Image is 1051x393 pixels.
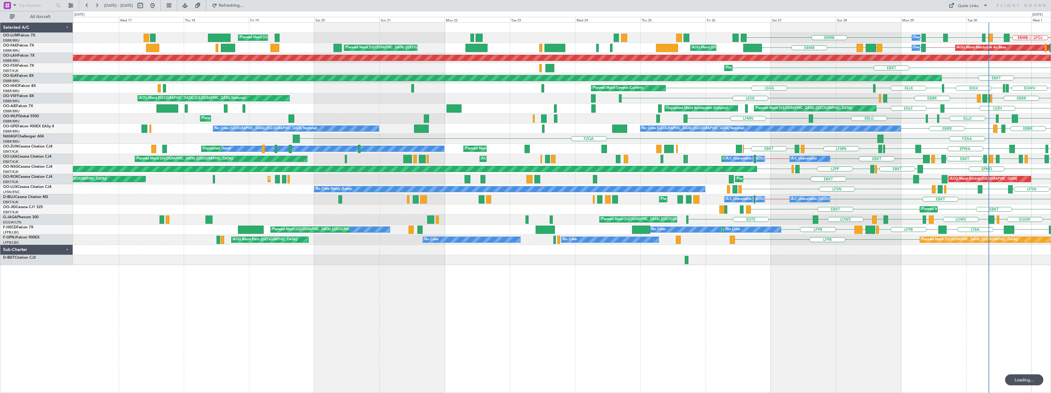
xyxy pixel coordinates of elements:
[3,175,52,179] a: OO-ROKCessna Citation CJ4
[1032,12,1043,17] div: [DATE]
[272,225,369,234] div: Planned Maint [GEOGRAPHIC_DATA] ([GEOGRAPHIC_DATA])
[3,200,18,204] a: EBKT/KJK
[3,135,17,138] span: N604GF
[3,139,20,144] a: EBBR/BRU
[209,1,246,10] button: Refreshing...
[737,174,808,184] div: Planned Maint Kortrijk-[GEOGRAPHIC_DATA]
[3,48,20,53] a: EBBR/BRU
[3,256,36,260] a: D-IBETCitation CJ2
[465,144,537,153] div: Planned Maint Kortrijk-[GEOGRAPHIC_DATA]
[3,94,34,98] a: OO-VSFFalcon 8X
[836,17,901,22] div: Sun 28
[791,195,889,204] div: A/C Unavailable [GEOGRAPHIC_DATA]-[GEOGRAPHIC_DATA]
[3,104,16,108] span: OO-AIE
[661,195,729,204] div: Planned Maint Nice ([GEOGRAPHIC_DATA])
[3,104,33,108] a: OO-AIEFalcon 7X
[3,54,18,58] span: OO-LAH
[771,17,836,22] div: Sat 27
[481,154,548,163] div: AOG Maint Kortrijk-[GEOGRAPHIC_DATA]
[914,43,955,52] div: Owner Melsbroek Air Base
[601,215,698,224] div: Planned Maint [GEOGRAPHIC_DATA] ([GEOGRAPHIC_DATA])
[221,144,231,153] div: Owner
[3,170,18,174] a: EBKT/KJK
[3,99,20,103] a: EBBR/BRU
[966,17,1031,22] div: Tue 30
[510,17,575,22] div: Tue 23
[3,205,16,209] span: OO-JID
[642,124,744,133] div: No Crew [GEOGRAPHIC_DATA] ([GEOGRAPHIC_DATA] National)
[3,44,17,47] span: OO-FAE
[445,17,510,22] div: Mon 22
[3,74,34,78] a: OO-ELKFalcon 8X
[3,79,20,83] a: EBBR/BRU
[914,33,955,42] div: Owner Melsbroek Air Base
[3,155,51,159] a: OO-LXACessna Citation CJ4
[202,114,234,123] div: Planned Maint Liege
[3,230,19,235] a: LFPB/LBG
[3,180,18,184] a: EBKT/KJK
[240,33,351,42] div: Planned Maint [GEOGRAPHIC_DATA] ([GEOGRAPHIC_DATA] National)
[3,64,17,68] span: OO-FSX
[726,225,740,234] div: No Crew
[950,174,1017,184] div: AOG Maint Kortrijk-[GEOGRAPHIC_DATA]
[756,104,852,113] div: Planned Maint [GEOGRAPHIC_DATA] ([GEOGRAPHIC_DATA])
[3,226,33,229] a: F-HECDFalcon 7X
[3,125,54,128] a: OO-GPEFalcon 900EX EASy II
[3,149,18,154] a: EBKT/KJK
[3,190,20,194] a: LFSN/ENC
[3,256,15,260] span: D-IBET
[249,17,314,22] div: Fri 19
[3,54,35,58] a: OO-LAHFalcon 7X
[3,109,20,114] a: EBBR/BRU
[3,64,34,68] a: OO-FSXFalcon 7X
[3,195,15,199] span: D-IBLU
[666,104,728,113] div: Unplanned Maint Amsterdam (Schiphol)
[3,220,21,225] a: EGGW/LTN
[3,38,20,43] a: EBBR/BRU
[791,154,817,163] div: A/C Unavailable
[3,185,17,189] span: OO-LUX
[1005,374,1043,385] div: Loading...
[3,215,17,219] span: G-JAGA
[3,155,17,159] span: OO-LXA
[3,114,18,118] span: OO-WLP
[269,174,341,184] div: Planned Maint Kortrijk-[GEOGRAPHIC_DATA]
[3,135,44,138] a: N604GFChallenger 604
[424,235,439,244] div: No Crew
[104,3,133,8] span: [DATE] - [DATE]
[19,1,54,10] input: Trip Number
[3,205,43,209] a: OO-JIDCessna CJ1 525
[706,17,771,22] div: Fri 26
[593,84,643,93] div: Planned Maint Geneva (Cointrin)
[692,43,766,52] div: AOG Maint [US_STATE] ([GEOGRAPHIC_DATA])
[16,15,65,19] span: All Aircraft
[218,3,244,8] span: Refreshing...
[233,235,297,244] div: AOG Maint Paris ([GEOGRAPHIC_DATA])
[139,94,246,103] div: AOG Maint [GEOGRAPHIC_DATA] ([GEOGRAPHIC_DATA] National)
[946,1,991,10] button: Quick Links
[314,17,379,22] div: Sat 20
[3,84,19,88] span: OO-HHO
[3,210,18,215] a: EBKT/KJK
[726,63,797,73] div: Planned Maint Kortrijk-[GEOGRAPHIC_DATA]
[3,195,48,199] a: D-IBLUCessna Citation M2
[3,145,18,148] span: OO-ZUN
[346,43,457,52] div: Planned Maint [GEOGRAPHIC_DATA] ([GEOGRAPHIC_DATA] National)
[723,154,795,163] div: Planned Maint Kortrijk-[GEOGRAPHIC_DATA]
[958,3,979,9] div: Quick Links
[74,12,85,17] div: [DATE]
[3,215,39,219] a: G-JAGAPhenom 300
[379,17,445,22] div: Sun 21
[3,44,34,47] a: OO-FAEFalcon 7X
[3,165,18,169] span: OO-NSG
[3,159,18,164] a: EBKT/KJK
[3,119,20,124] a: EBBR/BRU
[119,17,184,22] div: Wed 17
[901,17,966,22] div: Mon 29
[316,185,352,194] div: No Crew Nancy (Essey)
[3,34,18,37] span: OO-LUM
[203,144,302,153] div: Unplanned Maint [GEOGRAPHIC_DATA]-[GEOGRAPHIC_DATA]
[563,235,577,244] div: No Crew
[3,240,19,245] a: LFPB/LBG
[957,43,1006,52] div: AOG Maint Melsbroek Air Base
